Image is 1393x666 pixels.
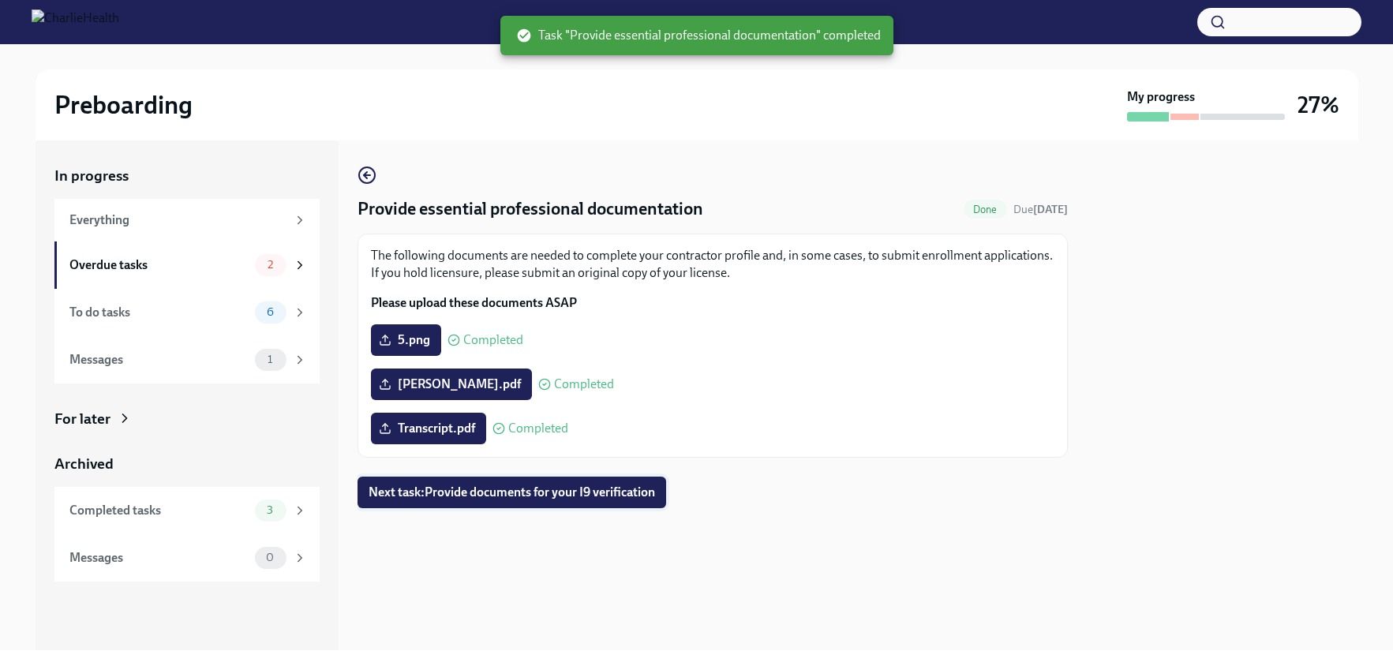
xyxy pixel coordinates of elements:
[382,332,430,348] span: 5.png
[257,552,283,563] span: 0
[358,477,666,508] button: Next task:Provide documents for your I9 verification
[371,295,577,310] strong: Please upload these documents ASAP
[1298,91,1339,119] h3: 27%
[1013,203,1068,216] span: Due
[69,256,249,274] div: Overdue tasks
[371,247,1054,282] p: The following documents are needed to complete your contractor profile and, in some cases, to sub...
[1033,203,1068,216] strong: [DATE]
[1013,202,1068,217] span: August 14th, 2025 06:00
[54,409,320,429] a: For later
[371,324,441,356] label: 5.png
[69,351,249,369] div: Messages
[369,485,655,500] span: Next task : Provide documents for your I9 verification
[54,487,320,534] a: Completed tasks3
[258,354,282,365] span: 1
[1127,88,1195,106] strong: My progress
[54,409,110,429] div: For later
[54,166,320,186] a: In progress
[32,9,119,35] img: CharlieHealth
[382,376,521,392] span: [PERSON_NAME].pdf
[382,421,475,436] span: Transcript.pdf
[54,336,320,384] a: Messages1
[69,211,286,229] div: Everything
[371,369,532,400] label: [PERSON_NAME].pdf
[358,197,703,221] h4: Provide essential professional documentation
[54,199,320,241] a: Everything
[257,306,283,318] span: 6
[371,413,486,444] label: Transcript.pdf
[54,289,320,336] a: To do tasks6
[554,378,614,391] span: Completed
[964,204,1007,215] span: Done
[54,534,320,582] a: Messages0
[54,454,320,474] a: Archived
[69,549,249,567] div: Messages
[69,304,249,321] div: To do tasks
[463,334,523,346] span: Completed
[69,502,249,519] div: Completed tasks
[54,89,193,121] h2: Preboarding
[508,422,568,435] span: Completed
[257,504,283,516] span: 3
[54,241,320,289] a: Overdue tasks2
[258,259,283,271] span: 2
[516,27,881,44] span: Task "Provide essential professional documentation" completed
